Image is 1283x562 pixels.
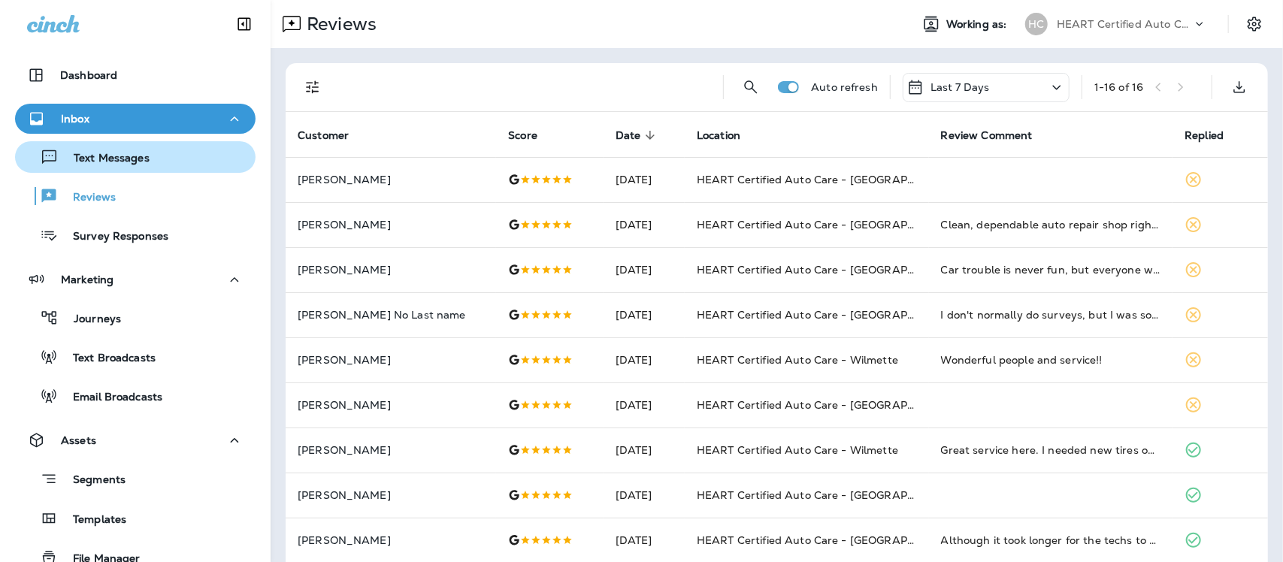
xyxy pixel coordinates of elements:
td: [DATE] [604,428,685,473]
span: Score [508,128,557,142]
button: Marketing [15,264,256,295]
span: HEART Certified Auto Care - [GEOGRAPHIC_DATA] [697,263,967,276]
span: HEART Certified Auto Care - [GEOGRAPHIC_DATA] [697,308,967,322]
p: Templates [58,513,126,527]
span: Review Comment [941,128,1052,142]
span: HEART Certified Auto Care - [GEOGRAPHIC_DATA] [697,533,967,547]
p: [PERSON_NAME] [298,219,484,231]
button: Settings [1241,11,1268,38]
button: Text Broadcasts [15,341,256,373]
p: HEART Certified Auto Care [1057,18,1192,30]
p: [PERSON_NAME] [298,264,484,276]
td: [DATE] [604,202,685,247]
p: Text Broadcasts [58,352,156,366]
span: Date [616,129,641,142]
button: Survey Responses [15,219,256,251]
button: Assets [15,425,256,455]
p: [PERSON_NAME] [298,399,484,411]
p: Email Broadcasts [58,391,162,405]
span: Location [697,128,760,142]
button: Templates [15,503,256,534]
button: Export as CSV [1224,72,1254,102]
p: Assets [61,434,96,446]
p: Reviews [301,13,377,35]
div: HC [1025,13,1048,35]
span: Score [508,129,537,142]
p: Journeys [59,313,121,327]
p: [PERSON_NAME] No Last name [298,309,484,321]
div: Clean, dependable auto repair shop right in our neighborhood. They sent me a text listing what ne... [941,217,1161,232]
p: Inbox [61,113,89,125]
button: Text Messages [15,141,256,173]
td: [DATE] [604,473,685,518]
span: Date [616,128,661,142]
span: Location [697,129,740,142]
button: Journeys [15,302,256,334]
button: Search Reviews [736,72,766,102]
td: [DATE] [604,382,685,428]
td: [DATE] [604,247,685,292]
span: HEART Certified Auto Care - [GEOGRAPHIC_DATA] [697,173,967,186]
p: Auto refresh [811,81,878,93]
p: Reviews [58,191,116,205]
span: HEART Certified Auto Care - [GEOGRAPHIC_DATA] [697,218,967,231]
td: [DATE] [604,337,685,382]
button: Segments [15,463,256,495]
td: [DATE] [604,157,685,202]
span: Replied [1185,129,1224,142]
div: Wonderful people and service!! [941,352,1161,367]
p: Survey Responses [58,230,168,244]
div: 1 - 16 of 16 [1094,81,1143,93]
button: Inbox [15,104,256,134]
span: HEART Certified Auto Care - Wilmette [697,353,898,367]
p: Last 7 Days [930,81,990,93]
div: I don't normally do surveys, but I was so impressed by the customer service that I am making an e... [941,307,1161,322]
p: [PERSON_NAME] [298,489,484,501]
button: Reviews [15,180,256,212]
p: Marketing [61,273,113,286]
button: Email Broadcasts [15,380,256,412]
span: HEART Certified Auto Care - [GEOGRAPHIC_DATA] [697,488,967,502]
div: Although it took longer for the techs to diagnose the problem, the repair work fixed the problem.... [941,533,1161,548]
p: [PERSON_NAME] [298,444,484,456]
span: Customer [298,129,349,142]
span: HEART Certified Auto Care - Wilmette [697,443,898,457]
p: Segments [58,473,126,488]
span: Working as: [946,18,1010,31]
p: Text Messages [59,152,150,166]
p: [PERSON_NAME] [298,174,484,186]
div: Great service here. I needed new tires on my car with a quick turnaround and they got it done. Wi... [941,443,1161,458]
div: Car trouble is never fun, but everyone was so kind and helpful. They explained all the issues tho... [941,262,1161,277]
span: Review Comment [941,129,1033,142]
span: Replied [1185,128,1243,142]
button: Dashboard [15,60,256,90]
td: [DATE] [604,292,685,337]
p: [PERSON_NAME] [298,534,484,546]
p: Dashboard [60,69,117,81]
p: [PERSON_NAME] [298,354,484,366]
span: HEART Certified Auto Care - [GEOGRAPHIC_DATA] [697,398,967,412]
span: Customer [298,128,368,142]
button: Filters [298,72,328,102]
button: Collapse Sidebar [223,9,265,39]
